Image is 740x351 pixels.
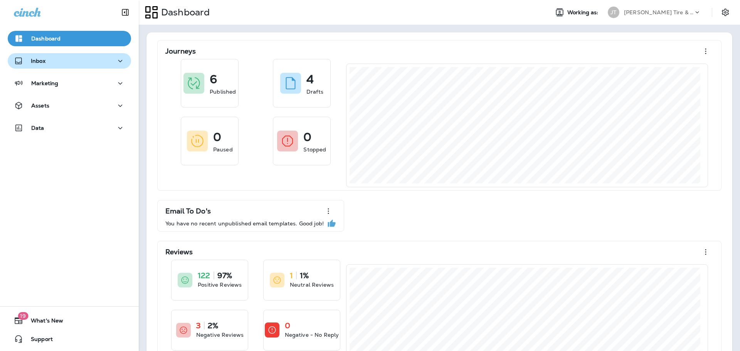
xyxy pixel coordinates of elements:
[208,322,218,329] p: 2%
[158,7,210,18] p: Dashboard
[306,76,314,83] p: 4
[624,9,693,15] p: [PERSON_NAME] Tire & Auto
[31,102,49,109] p: Assets
[31,80,58,86] p: Marketing
[303,133,311,141] p: 0
[18,312,28,320] span: 19
[165,207,211,215] p: Email To Do's
[567,9,600,16] span: Working as:
[290,272,293,279] p: 1
[198,272,210,279] p: 122
[23,336,53,345] span: Support
[23,317,63,327] span: What's New
[8,120,131,136] button: Data
[718,5,732,19] button: Settings
[303,146,326,153] p: Stopped
[196,322,201,329] p: 3
[608,7,619,18] div: JT
[165,220,324,227] p: You have no recent unpublished email templates. Good job!
[8,76,131,91] button: Marketing
[300,272,309,279] p: 1%
[31,58,45,64] p: Inbox
[210,76,217,83] p: 6
[114,5,136,20] button: Collapse Sidebar
[213,146,233,153] p: Paused
[8,98,131,113] button: Assets
[31,35,61,42] p: Dashboard
[31,125,44,131] p: Data
[196,331,244,339] p: Negative Reviews
[285,331,339,339] p: Negative - No Reply
[285,322,290,329] p: 0
[8,313,131,328] button: 19What's New
[210,88,236,96] p: Published
[8,331,131,347] button: Support
[213,133,221,141] p: 0
[217,272,232,279] p: 97%
[165,47,196,55] p: Journeys
[8,31,131,46] button: Dashboard
[290,281,334,289] p: Neutral Reviews
[306,88,323,96] p: Drafts
[165,248,193,256] p: Reviews
[198,281,242,289] p: Positive Reviews
[8,53,131,69] button: Inbox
